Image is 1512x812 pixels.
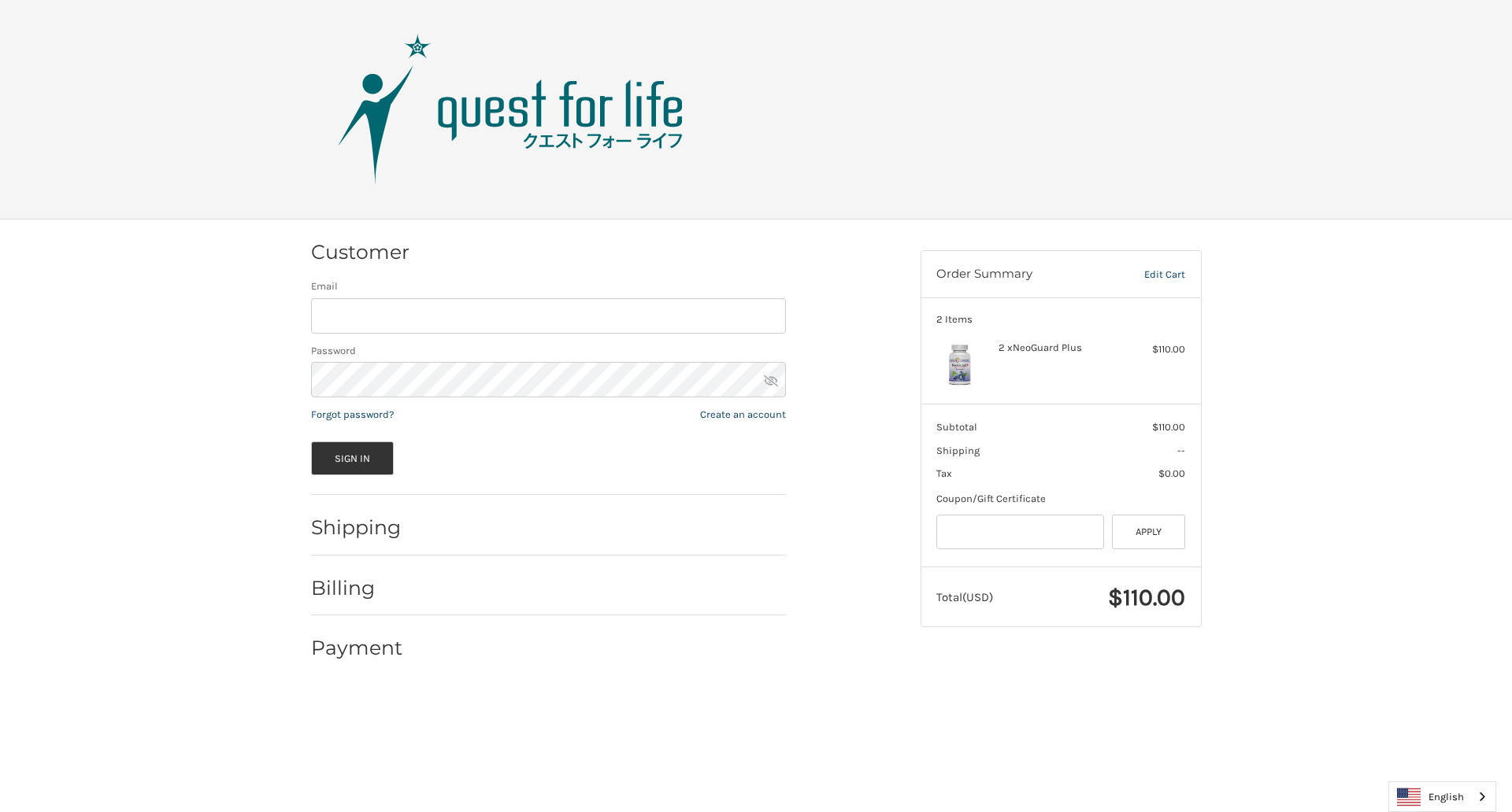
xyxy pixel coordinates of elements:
[936,491,1185,507] div: Coupon/Gift Certificate
[1388,781,1496,812] div: Language
[311,515,403,540] h2: Shipping
[999,341,1119,354] h4: 2 x NeoGuard Plus
[936,313,1185,326] h3: 2 Items
[1177,445,1185,456] span: --
[311,408,394,420] a: Forgot password?
[1112,515,1186,550] button: Apply
[936,590,993,604] span: Total (USD)
[1388,781,1496,812] aside: Language selected: English
[1389,782,1495,811] a: English
[700,408,786,420] a: Create an account
[936,515,1104,550] input: Gift Certificate or Coupon Code
[311,279,786,294] label: Email
[311,576,403,600] h2: Billing
[1111,267,1185,282] a: Edit Cart
[1158,467,1185,479] span: $0.00
[936,267,1111,282] h3: Order Summary
[1123,341,1185,357] div: $110.00
[936,467,952,479] span: Tax
[311,240,409,264] h2: Customer
[936,445,980,456] span: Shipping
[1152,421,1185,433] span: $110.00
[1108,583,1185,611] span: $110.00
[311,636,403,660] h2: Payment
[936,421,977,433] span: Subtotal
[311,441,395,475] button: Sign In
[314,31,708,188] img: Quest Group
[311,343,786,359] label: Password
